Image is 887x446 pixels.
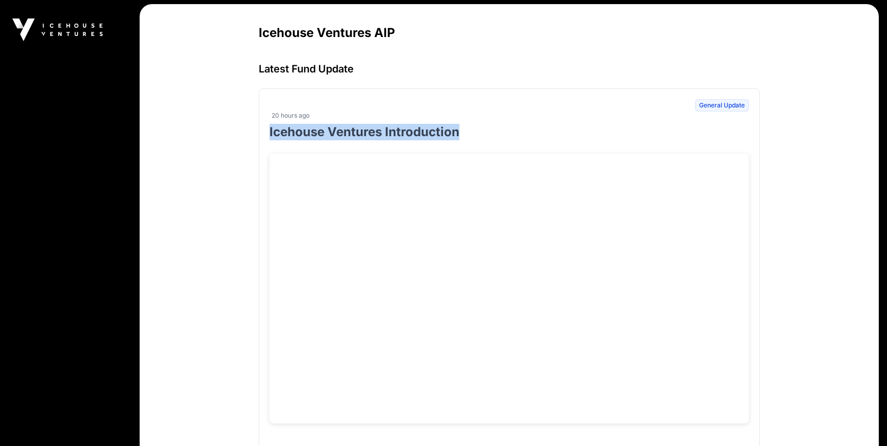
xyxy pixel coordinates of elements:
[12,18,103,41] img: Icehouse Ventures Logo
[259,25,760,41] h2: Icehouse Ventures AIP
[695,99,749,112] span: General Update
[272,112,310,120] span: 20 hours ago
[836,397,887,446] iframe: Chat Widget
[269,124,749,140] p: Icehouse Ventures Introduction
[259,62,760,76] h3: Latest Fund Update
